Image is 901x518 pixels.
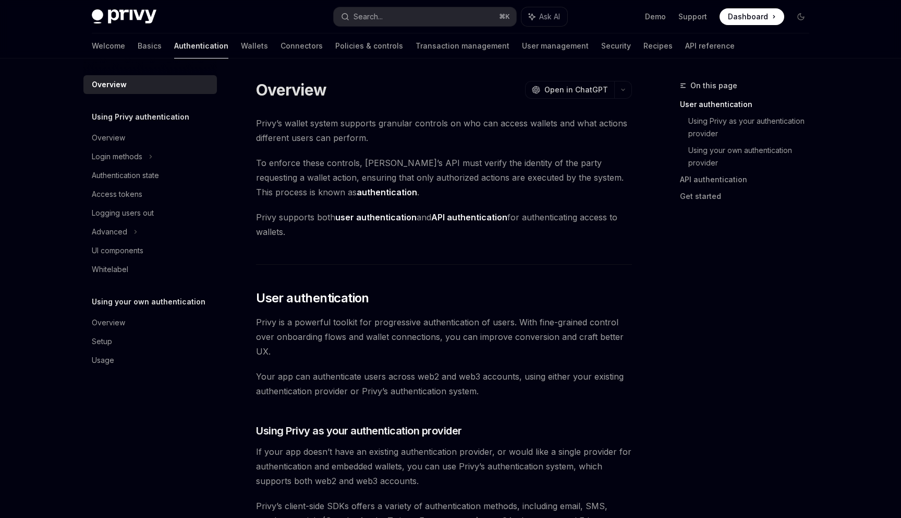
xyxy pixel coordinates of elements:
[525,81,614,99] button: Open in ChatGPT
[335,212,417,222] strong: user authentication
[83,332,217,351] a: Setup
[83,241,217,260] a: UI components
[601,33,631,58] a: Security
[685,33,735,58] a: API reference
[354,10,383,23] div: Search...
[281,33,323,58] a: Connectors
[92,244,143,257] div: UI components
[680,171,818,188] a: API authentication
[92,169,159,182] div: Authentication state
[241,33,268,58] a: Wallets
[643,33,673,58] a: Recipes
[83,313,217,332] a: Overview
[645,11,666,22] a: Demo
[678,11,707,22] a: Support
[499,13,510,21] span: ⌘ K
[544,85,608,95] span: Open in ChatGPT
[92,316,125,329] div: Overview
[728,11,768,22] span: Dashboard
[688,142,818,171] a: Using your own authentication provider
[92,263,128,276] div: Whitelabel
[83,204,217,222] a: Logging users out
[521,7,567,26] button: Ask AI
[357,187,417,197] strong: authentication
[690,79,737,92] span: On this page
[256,290,369,307] span: User authentication
[522,33,589,58] a: User management
[256,156,632,199] span: To enforce these controls, [PERSON_NAME]’s API must verify the identity of the party requesting a...
[416,33,509,58] a: Transaction management
[680,96,818,113] a: User authentication
[431,212,507,222] strong: API authentication
[83,75,217,94] a: Overview
[92,354,114,367] div: Usage
[256,80,326,99] h1: Overview
[92,335,112,348] div: Setup
[92,150,142,163] div: Login methods
[688,113,818,142] a: Using Privy as your authentication provider
[83,260,217,279] a: Whitelabel
[256,210,632,239] span: Privy supports both and for authenticating access to wallets.
[256,315,632,359] span: Privy is a powerful toolkit for progressive authentication of users. With fine-grained control ov...
[256,444,632,488] span: If your app doesn’t have an existing authentication provider, or would like a single provider for...
[92,111,189,123] h5: Using Privy authentication
[174,33,228,58] a: Authentication
[83,351,217,370] a: Usage
[83,166,217,185] a: Authentication state
[256,423,462,438] span: Using Privy as your authentication provider
[92,207,154,219] div: Logging users out
[334,7,516,26] button: Search...⌘K
[83,185,217,204] a: Access tokens
[92,188,142,201] div: Access tokens
[720,8,784,25] a: Dashboard
[92,78,127,91] div: Overview
[138,33,162,58] a: Basics
[92,33,125,58] a: Welcome
[680,188,818,205] a: Get started
[335,33,403,58] a: Policies & controls
[92,226,127,238] div: Advanced
[83,128,217,147] a: Overview
[92,132,125,144] div: Overview
[92,9,156,24] img: dark logo
[92,296,205,308] h5: Using your own authentication
[256,369,632,398] span: Your app can authenticate users across web2 and web3 accounts, using either your existing authent...
[793,8,809,25] button: Toggle dark mode
[539,11,560,22] span: Ask AI
[256,116,632,145] span: Privy’s wallet system supports granular controls on who can access wallets and what actions diffe...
